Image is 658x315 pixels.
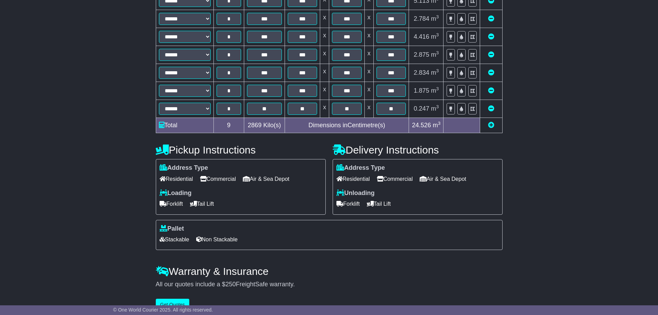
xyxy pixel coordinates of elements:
[433,122,441,129] span: m
[336,164,385,172] label: Address Type
[156,299,190,311] button: Get Quotes
[196,234,238,245] span: Non Stackable
[160,225,184,233] label: Pallet
[431,105,439,112] span: m
[420,174,466,184] span: Air & Sea Depot
[190,198,214,209] span: Tail Lift
[320,64,329,82] td: x
[160,198,183,209] span: Forklift
[156,266,503,277] h4: Warranty & Insurance
[364,28,373,46] td: x
[243,174,289,184] span: Air & Sea Depot
[414,33,429,40] span: 4.416
[320,10,329,28] td: x
[226,281,236,288] span: 250
[436,68,439,73] sup: 3
[364,82,373,100] td: x
[320,82,329,100] td: x
[336,198,360,209] span: Forklift
[377,174,413,184] span: Commercial
[414,15,429,22] span: 2.784
[412,122,431,129] span: 24.526
[438,121,441,126] sup: 3
[333,144,503,156] h4: Delivery Instructions
[320,100,329,118] td: x
[488,33,494,40] a: Remove this item
[336,174,370,184] span: Residential
[160,189,192,197] label: Loading
[160,174,193,184] span: Residential
[431,15,439,22] span: m
[285,118,409,133] td: Dimensions in Centimetre(s)
[244,118,285,133] td: Kilo(s)
[414,87,429,94] span: 1.875
[414,69,429,76] span: 2.834
[320,28,329,46] td: x
[200,174,236,184] span: Commercial
[156,144,326,156] h4: Pickup Instructions
[364,100,373,118] td: x
[431,33,439,40] span: m
[364,10,373,28] td: x
[113,307,213,313] span: © One World Courier 2025. All rights reserved.
[156,281,503,288] div: All our quotes include a $ FreightSafe warranty.
[414,105,429,112] span: 0.247
[414,51,429,58] span: 2.875
[213,118,244,133] td: 9
[488,105,494,112] a: Remove this item
[488,15,494,22] a: Remove this item
[320,46,329,64] td: x
[248,122,261,129] span: 2869
[488,69,494,76] a: Remove this item
[488,122,494,129] a: Add new item
[364,46,373,64] td: x
[436,104,439,109] sup: 3
[431,69,439,76] span: m
[431,87,439,94] span: m
[156,118,213,133] td: Total
[431,51,439,58] span: m
[488,87,494,94] a: Remove this item
[336,189,375,197] label: Unloading
[436,50,439,55] sup: 3
[160,234,189,245] span: Stackable
[436,32,439,37] sup: 3
[364,64,373,82] td: x
[436,86,439,91] sup: 3
[367,198,391,209] span: Tail Lift
[488,51,494,58] a: Remove this item
[160,164,208,172] label: Address Type
[436,14,439,19] sup: 3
